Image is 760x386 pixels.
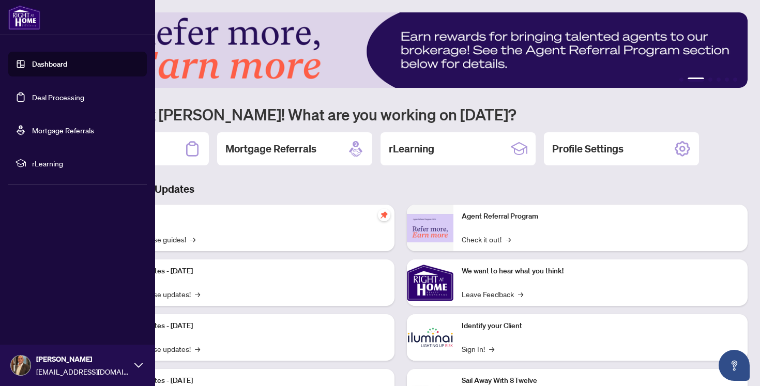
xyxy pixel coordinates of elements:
span: → [506,234,511,245]
a: Check it out!→ [462,234,511,245]
h2: Mortgage Referrals [225,142,316,156]
button: 2 [688,78,704,82]
button: Open asap [719,350,750,381]
span: → [195,343,200,354]
h2: rLearning [389,142,434,156]
span: → [195,288,200,300]
img: We want to hear what you think! [407,259,453,306]
img: Identify your Client [407,314,453,361]
a: Leave Feedback→ [462,288,523,300]
span: [EMAIL_ADDRESS][DOMAIN_NAME] [36,366,129,377]
p: Platform Updates - [DATE] [109,320,386,332]
img: Slide 1 [54,12,748,88]
span: → [518,288,523,300]
h1: Welcome back [PERSON_NAME]! What are you working on [DATE]? [54,104,748,124]
a: Deal Processing [32,92,84,102]
img: Profile Icon [11,356,31,375]
span: pushpin [378,209,390,221]
span: → [190,234,195,245]
span: rLearning [32,158,140,169]
p: Platform Updates - [DATE] [109,266,386,277]
button: 1 [679,78,683,82]
img: Agent Referral Program [407,214,453,242]
p: Self-Help [109,211,386,222]
p: We want to hear what you think! [462,266,739,277]
h2: Profile Settings [552,142,624,156]
a: Dashboard [32,59,67,69]
span: [PERSON_NAME] [36,353,129,365]
a: Sign In!→ [462,343,494,354]
button: 4 [717,78,721,82]
span: → [489,343,494,354]
img: logo [8,5,40,30]
p: Agent Referral Program [462,211,739,222]
button: 6 [733,78,737,82]
button: 3 [708,78,712,82]
button: 5 [725,78,729,82]
a: Mortgage Referrals [32,126,94,135]
h3: Brokerage & Industry Updates [54,182,748,196]
p: Identify your Client [462,320,739,332]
